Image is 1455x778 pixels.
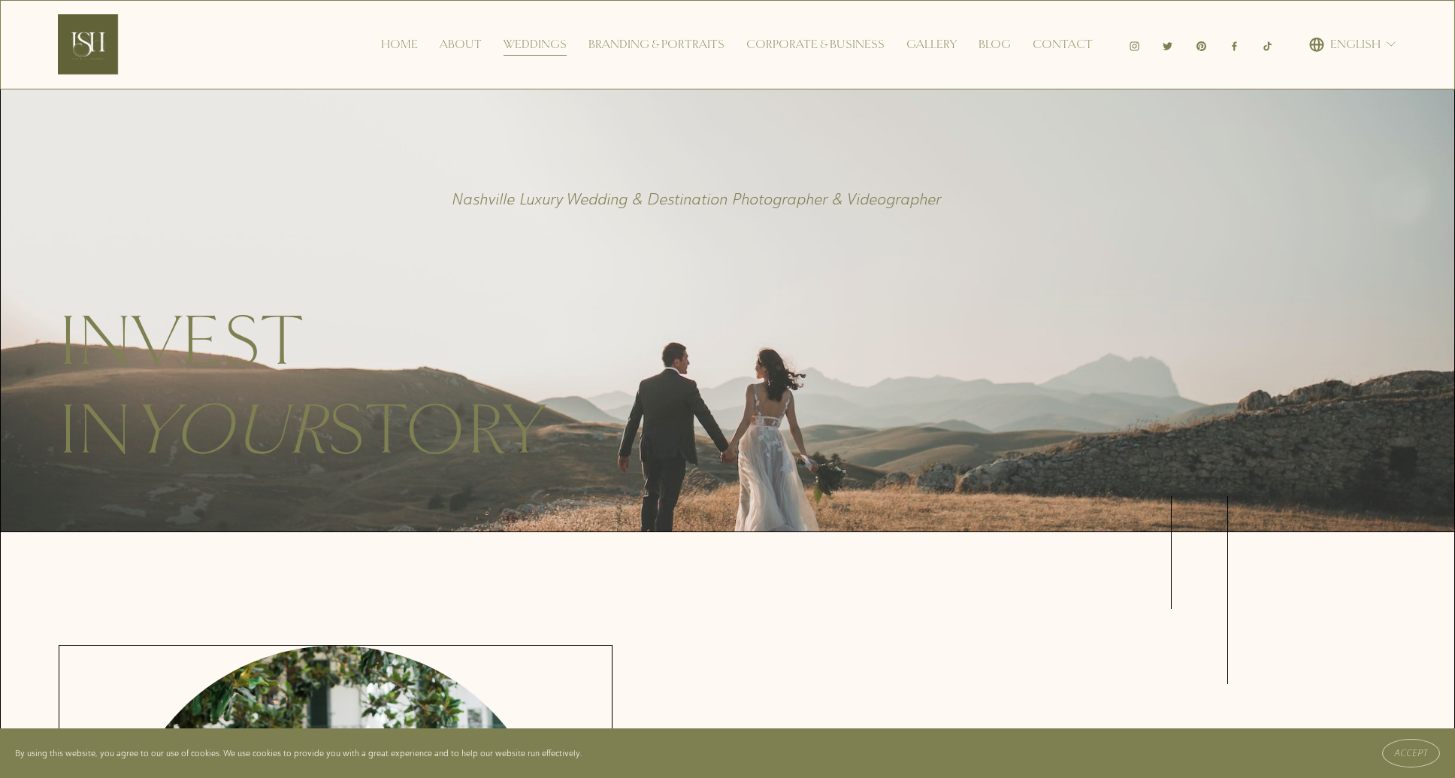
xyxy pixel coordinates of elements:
a: Twitter [1162,39,1173,50]
a: Gallery [906,32,957,56]
span: English [1330,34,1381,56]
a: Home [381,32,418,56]
a: About [440,32,482,56]
a: Instagram [1129,39,1140,50]
img: Ish Picturesque [58,14,118,74]
a: Facebook [1229,39,1240,50]
button: Accept [1382,739,1440,767]
span: Invest in story [59,298,545,472]
em: Nashville Luxury Wedding & Destination Photographer & Videographer [452,189,941,208]
a: TikTok [1262,39,1273,50]
a: Blog [979,32,1011,56]
em: your [132,386,326,473]
a: Contact [1033,32,1093,56]
a: Pinterest [1196,39,1207,50]
span: Accept [1394,748,1428,758]
a: Weddings [504,32,567,56]
p: By using this website, you agree to our use of cookies. We use cookies to provide you with a grea... [15,746,582,761]
a: Corporate & Business [746,32,885,56]
a: Branding & Portraits [588,32,724,56]
div: language picker [1309,32,1397,56]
